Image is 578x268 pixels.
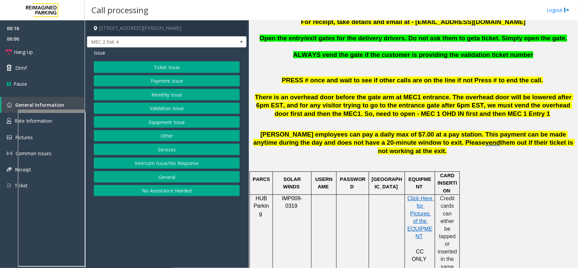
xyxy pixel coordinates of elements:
[94,89,240,100] button: Monthly Issue
[94,185,240,197] button: No Assistance Needed
[94,75,240,87] button: Payment Issue
[7,102,12,107] img: 'icon'
[282,77,543,84] span: PRESS # once and wait to see if other calls are on the line if not Press # to end the call.
[16,150,51,157] span: Common Issues
[15,64,27,71] span: Dtmf
[409,177,432,189] span: EQUIPMENT
[254,195,269,217] span: HUB Parking
[87,37,214,47] span: MEC 2 Exit 4
[407,196,434,239] a: Click Here for Pictures of the EQUIPMENT
[7,183,11,189] img: 'icon'
[15,166,31,173] span: Receipt
[7,118,11,124] img: 'icon'
[94,116,240,128] button: Equipment Issue
[476,35,567,42] span: a ticket. Simply open the gate.
[7,151,12,156] img: 'icon'
[87,20,247,36] h4: [STREET_ADDRESS][PERSON_NAME]
[15,134,33,141] span: Pictures
[88,2,152,18] h3: Call processing
[547,6,570,14] a: Logout
[412,249,427,262] span: CC ONLY
[1,97,85,113] a: General Information
[7,135,12,140] img: 'icon'
[94,130,240,142] button: Other
[283,177,302,189] span: SOLAR WINDS
[94,103,240,114] button: Validation Issue
[486,139,500,146] span: vend
[445,147,447,154] span: .
[94,49,105,56] span: Issue
[15,118,52,124] span: Rate Information
[94,158,240,169] button: Intercom Issue/No Response
[14,80,27,87] span: Pause
[15,102,64,108] span: General Information
[15,182,28,189] span: Ticket
[14,48,33,56] span: Hang Up
[437,173,457,193] span: CARD INSERTION
[7,167,12,172] img: 'icon'
[253,131,568,146] span: [PERSON_NAME] employees can pay a daily max of $7.00 at a pay station. This payment can be made a...
[94,61,240,73] button: Ticket Issue
[315,177,333,189] span: USERNAME
[255,94,573,118] span: There is an overhead door before the gate arm at MEC1 entrance. The overhead door will be lowered...
[253,177,270,182] span: PARCS
[293,51,533,58] span: ALWAYS vend the gate if the customer is providing the validation ticket number
[564,6,570,14] img: logout
[94,144,240,155] button: Services
[340,177,366,189] span: PASSWORD
[301,18,526,25] span: For receipt, take details and email at - [EMAIL_ADDRESS][DOMAIN_NAME]
[94,171,240,183] button: General
[372,177,402,189] span: [GEOGRAPHIC_DATA]
[260,35,477,42] span: Open the entry/exit gates for the delivery drivers. Do not ask them to get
